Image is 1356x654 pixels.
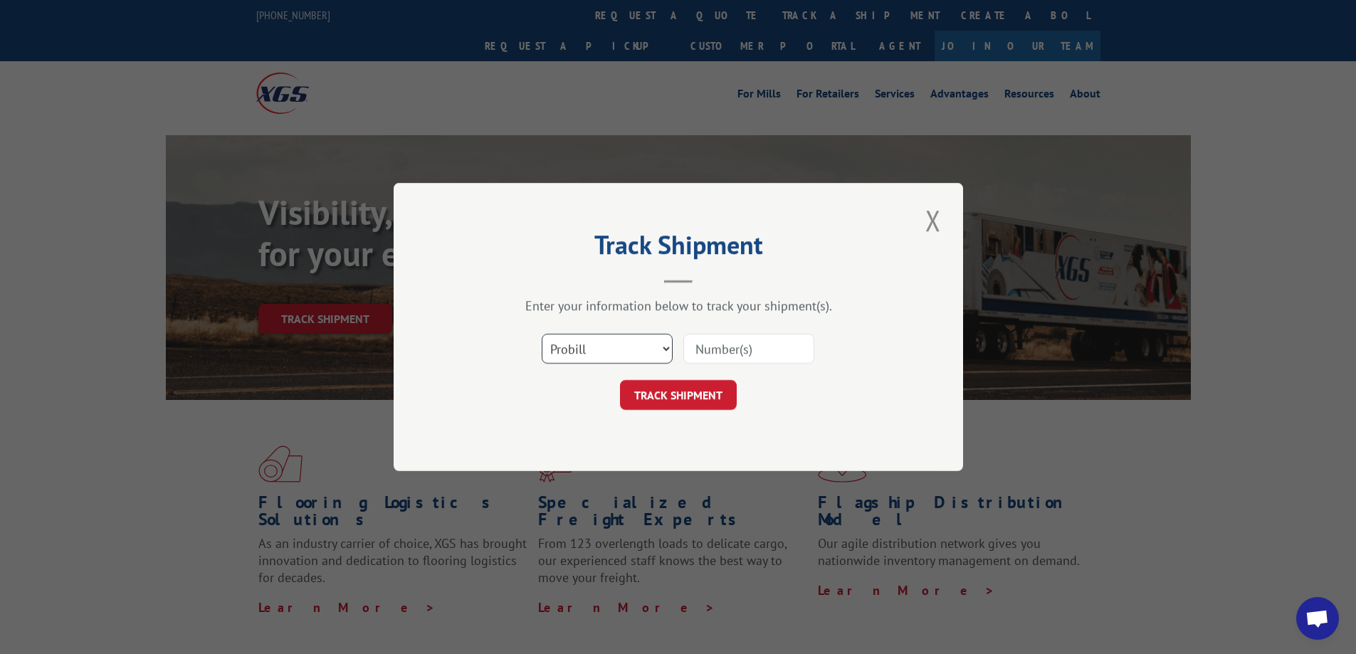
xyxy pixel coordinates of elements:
[921,201,945,240] button: Close modal
[1296,597,1339,640] a: Open chat
[465,297,892,314] div: Enter your information below to track your shipment(s).
[620,380,737,410] button: TRACK SHIPMENT
[465,235,892,262] h2: Track Shipment
[683,334,814,364] input: Number(s)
